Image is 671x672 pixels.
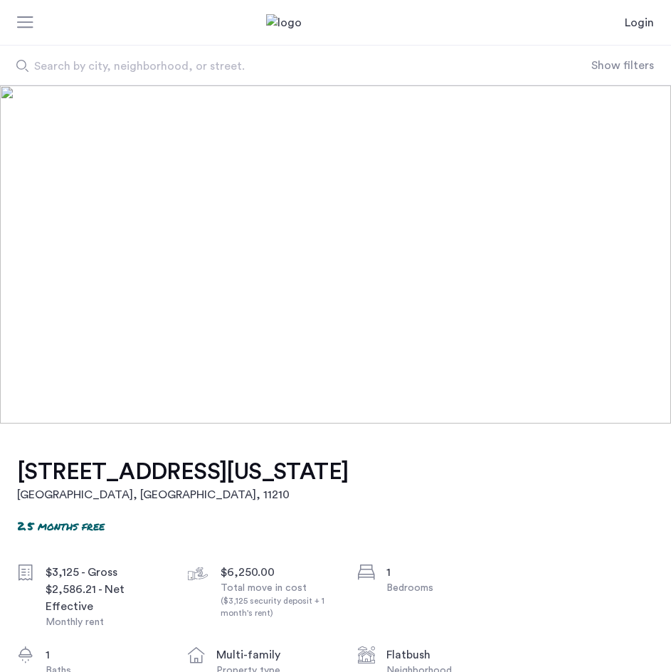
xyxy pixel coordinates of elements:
a: Login [625,14,654,31]
div: $2,586.21 - Net Effective [46,581,165,615]
div: $6,250.00 [221,564,340,581]
div: Flatbush [386,646,506,663]
div: Bedrooms [386,581,506,595]
div: multi-family [216,646,336,663]
div: $3,125 - Gross [46,564,165,581]
button: Show or hide filters [591,57,654,74]
div: 1 [46,646,165,663]
span: Search by city, neighborhood, or street. [34,58,507,75]
p: 2.5 months free [17,518,105,534]
a: [STREET_ADDRESS][US_STATE][GEOGRAPHIC_DATA], [GEOGRAPHIC_DATA], 11210 [17,458,348,503]
h1: [STREET_ADDRESS][US_STATE] [17,458,348,486]
div: 1 [386,564,506,581]
h2: [GEOGRAPHIC_DATA], [GEOGRAPHIC_DATA] , 11210 [17,486,348,503]
div: Total move in cost [221,581,340,619]
div: Monthly rent [46,615,165,629]
a: Cazamio Logo [266,14,406,31]
div: ($3,125 security deposit + 1 month's rent) [221,595,340,619]
img: logo [266,14,406,31]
